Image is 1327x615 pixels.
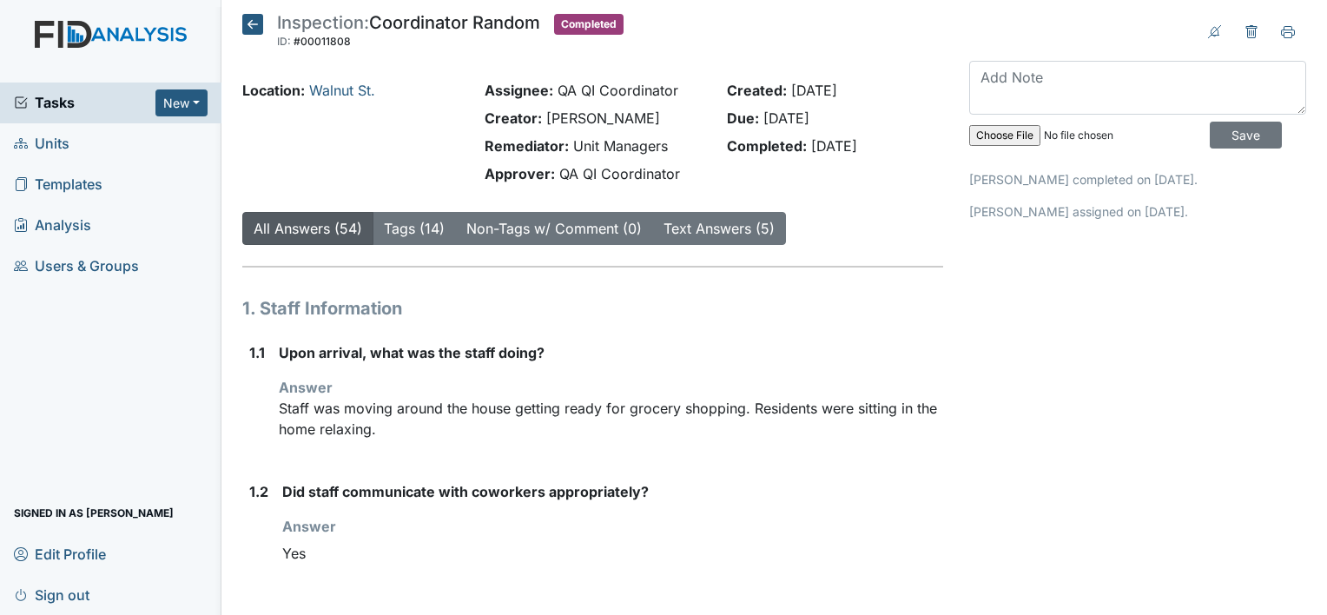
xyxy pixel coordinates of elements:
span: Completed [554,14,624,35]
label: Upon arrival, what was the staff doing? [279,342,545,363]
h1: 1. Staff Information [242,295,943,321]
div: Yes [282,537,943,570]
button: Tags (14) [373,212,456,245]
strong: Creator: [485,109,542,127]
span: Units [14,130,69,157]
span: QA QI Coordinator [558,82,678,99]
strong: Assignee: [485,82,553,99]
span: Users & Groups [14,253,139,280]
span: Analysis [14,212,91,239]
span: Unit Managers [573,137,668,155]
button: New [155,89,208,116]
strong: Created: [727,82,787,99]
label: 1.1 [249,342,265,363]
strong: Due: [727,109,759,127]
span: QA QI Coordinator [559,165,680,182]
label: Did staff communicate with coworkers appropriately? [282,481,649,502]
span: Sign out [14,581,89,608]
a: Tasks [14,92,155,113]
strong: Location: [242,82,305,99]
span: Inspection: [277,12,369,33]
div: Coordinator Random [277,14,540,52]
span: #00011808 [294,35,351,48]
a: Walnut St. [309,82,375,99]
input: Save [1210,122,1282,149]
p: [PERSON_NAME] completed on [DATE]. [969,170,1306,188]
strong: Answer [282,518,336,535]
span: ID: [277,35,291,48]
a: Tags (14) [384,220,445,237]
span: [PERSON_NAME] [546,109,660,127]
p: Staff was moving around the house getting ready for grocery shopping. Residents were sitting in t... [279,398,943,440]
button: Non-Tags w/ Comment (0) [455,212,653,245]
a: Text Answers (5) [663,220,775,237]
span: Signed in as [PERSON_NAME] [14,499,174,526]
span: [DATE] [763,109,809,127]
span: Templates [14,171,102,198]
strong: Completed: [727,137,807,155]
span: [DATE] [811,137,857,155]
span: [DATE] [791,82,837,99]
strong: Approver: [485,165,555,182]
p: [PERSON_NAME] assigned on [DATE]. [969,202,1306,221]
span: Edit Profile [14,540,106,567]
strong: Answer [279,379,333,396]
strong: Remediator: [485,137,569,155]
button: All Answers (54) [242,212,373,245]
a: Non-Tags w/ Comment (0) [466,220,642,237]
label: 1.2 [249,481,268,502]
a: All Answers (54) [254,220,362,237]
button: Text Answers (5) [652,212,786,245]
